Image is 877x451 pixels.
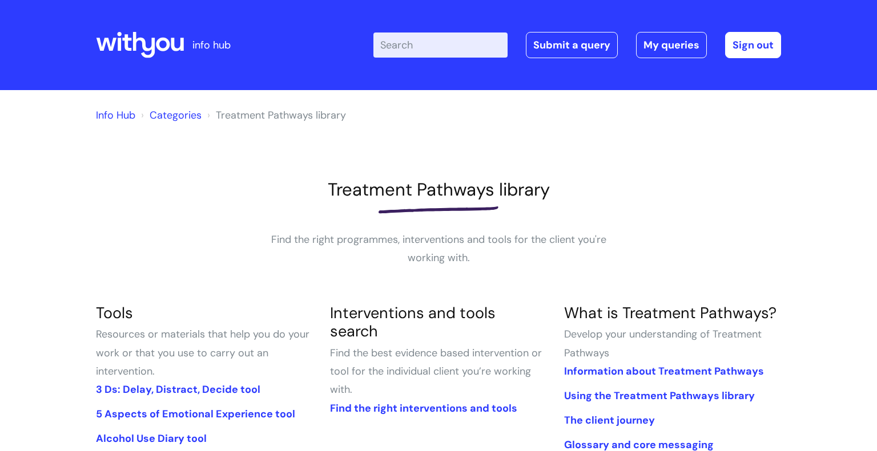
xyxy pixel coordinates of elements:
[373,32,508,58] input: Search
[192,36,231,54] p: info hub
[564,327,762,359] span: Develop your understanding of Treatment Pathways
[330,303,496,341] a: Interventions and tools search
[96,407,295,421] a: 5 Aspects of Emotional Experience tool
[564,389,755,403] a: Using the Treatment Pathways library
[564,303,777,323] a: What is Treatment Pathways?
[138,106,202,124] li: Solution home
[373,32,781,58] div: | -
[96,179,781,200] h1: Treatment Pathways library
[267,230,610,267] p: Find the right programmes, interventions and tools for the client you're working with.
[96,108,135,122] a: Info Hub
[96,327,309,378] span: Resources or materials that help you do your work or that you use to carry out an intervention.
[96,383,260,396] a: 3 Ds: Delay, Distract, Decide tool
[725,32,781,58] a: Sign out
[526,32,618,58] a: Submit a query
[96,432,207,445] a: Alcohol Use Diary tool
[330,346,542,397] span: Find the best evidence based intervention or tool for the individual client you’re working with.
[564,413,655,427] a: The client journey
[564,364,764,378] a: Information about Treatment Pathways
[636,32,707,58] a: My queries
[150,108,202,122] a: Categories
[204,106,346,124] li: Treatment Pathways library
[330,401,517,415] a: Find the right interventions and tools
[96,303,133,323] a: Tools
